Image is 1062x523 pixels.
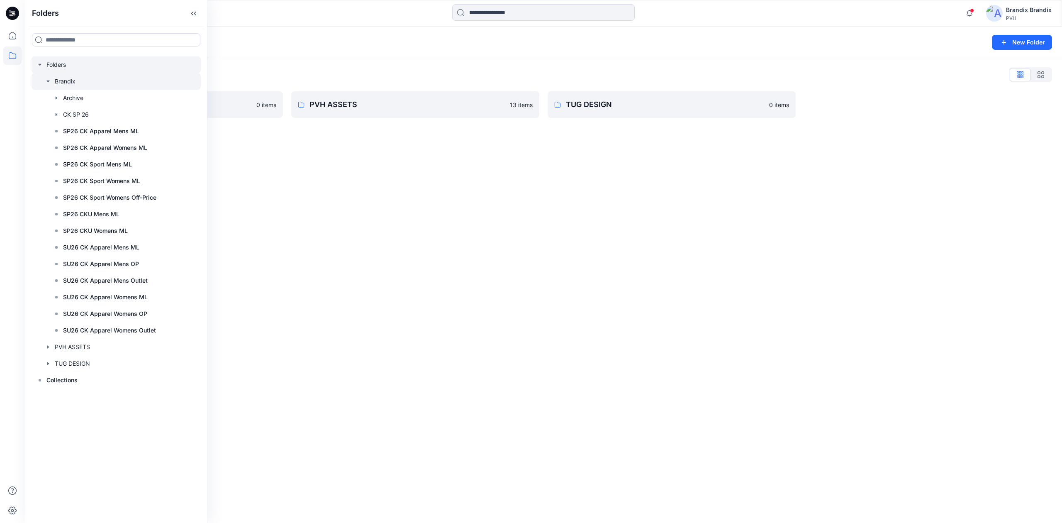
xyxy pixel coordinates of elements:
[63,242,139,252] p: SU26 CK Apparel Mens ML
[63,126,139,136] p: SP26 CK Apparel Mens ML
[1006,5,1052,15] div: Brandix Brandix
[63,309,147,319] p: SU26 CK Apparel Womens OP
[63,259,139,269] p: SU26 CK Apparel Mens OP
[63,226,128,236] p: SP26 CKU Womens ML
[63,176,140,186] p: SP26 CK Sport Womens ML
[510,100,533,109] p: 13 items
[63,143,147,153] p: SP26 CK Apparel Womens ML
[63,276,148,286] p: SU26 CK Apparel Mens Outlet
[63,209,119,219] p: SP26 CKU Mens ML
[769,100,789,109] p: 0 items
[309,99,505,110] p: PVH ASSETS
[63,159,132,169] p: SP26 CK Sport Mens ML
[63,292,148,302] p: SU26 CK Apparel Womens ML
[256,100,276,109] p: 0 items
[566,99,764,110] p: TUG DESIGN
[63,193,156,203] p: SP26 CK Sport Womens Off-Price
[46,375,78,385] p: Collections
[992,35,1052,50] button: New Folder
[986,5,1003,22] img: avatar
[1006,15,1052,21] div: PVH
[291,91,539,118] a: PVH ASSETS13 items
[548,91,796,118] a: TUG DESIGN0 items
[63,325,156,335] p: SU26 CK Apparel Womens Outlet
